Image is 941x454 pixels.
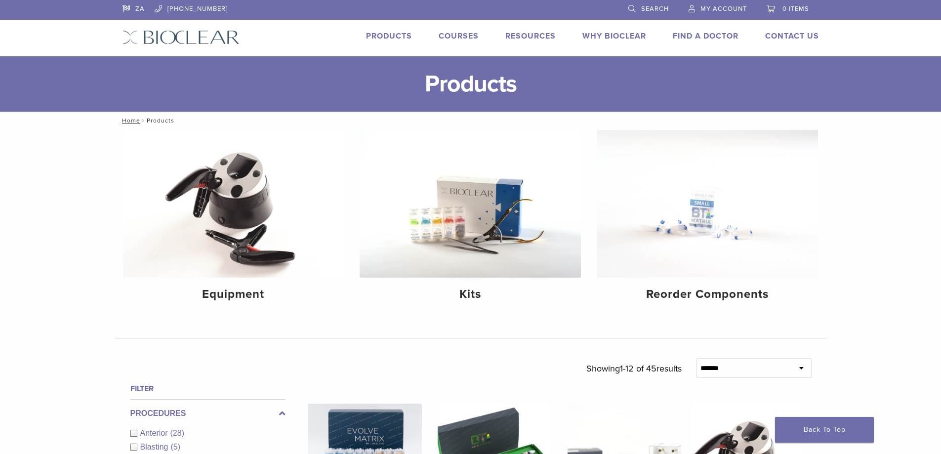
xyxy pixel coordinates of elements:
[366,31,412,41] a: Products
[505,31,556,41] a: Resources
[439,31,479,41] a: Courses
[123,130,344,310] a: Equipment
[130,383,286,395] h4: Filter
[597,130,818,310] a: Reorder Components
[582,31,646,41] a: Why Bioclear
[360,130,581,310] a: Kits
[140,118,147,123] span: /
[140,443,171,451] span: Blasting
[775,417,874,443] a: Back To Top
[586,358,682,379] p: Showing results
[115,112,826,129] nav: Products
[765,31,819,41] a: Contact Us
[368,286,573,303] h4: Kits
[131,286,336,303] h4: Equipment
[620,363,656,374] span: 1-12 of 45
[641,5,669,13] span: Search
[360,130,581,278] img: Kits
[597,130,818,278] img: Reorder Components
[119,117,140,124] a: Home
[170,443,180,451] span: (5)
[782,5,809,13] span: 0 items
[673,31,738,41] a: Find A Doctor
[700,5,747,13] span: My Account
[130,408,286,419] label: Procedures
[605,286,810,303] h4: Reorder Components
[140,429,170,437] span: Anterior
[123,130,344,278] img: Equipment
[123,30,240,44] img: Bioclear
[170,429,184,437] span: (28)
